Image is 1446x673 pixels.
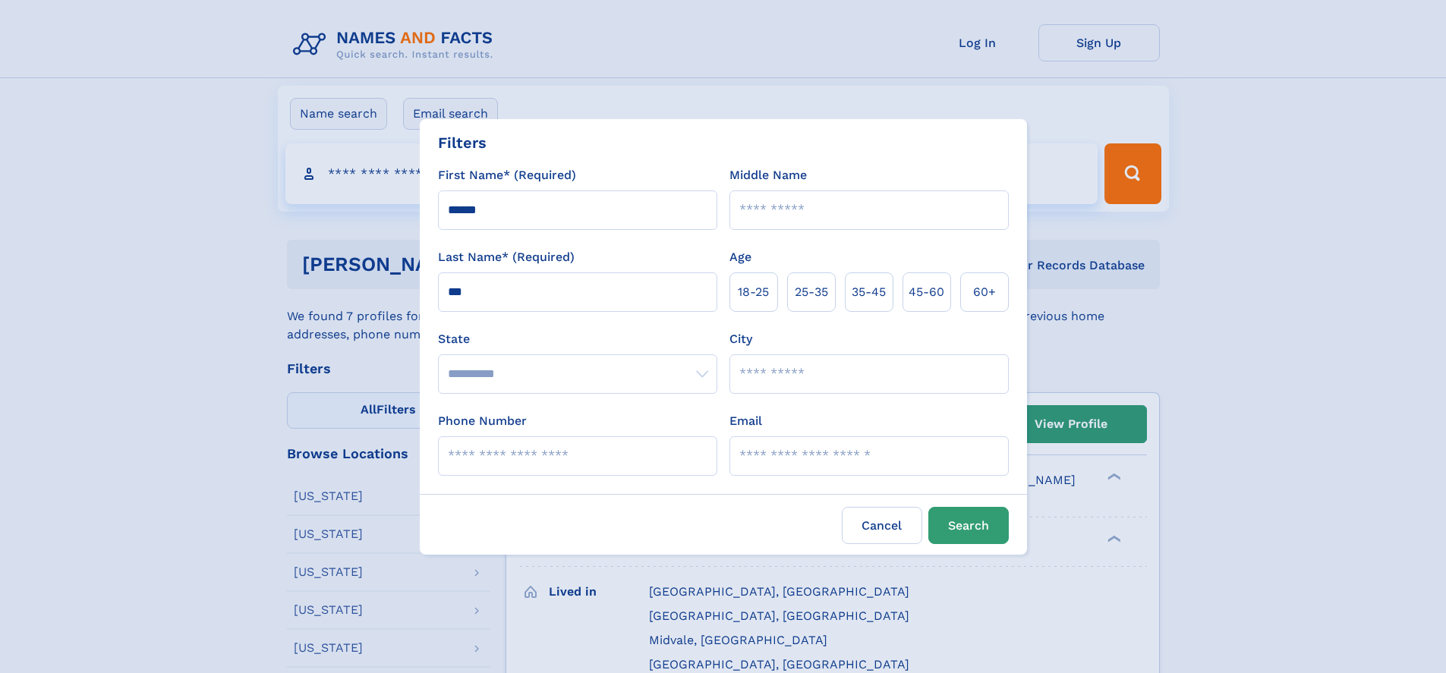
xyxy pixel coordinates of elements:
label: First Name* (Required) [438,166,576,184]
label: Cancel [842,507,922,544]
span: 18‑25 [738,283,769,301]
label: City [729,330,752,348]
label: Middle Name [729,166,807,184]
span: 45‑60 [909,283,944,301]
span: 60+ [973,283,996,301]
div: Filters [438,131,487,154]
label: Last Name* (Required) [438,248,575,266]
label: Phone Number [438,412,527,430]
label: Age [729,248,751,266]
label: Email [729,412,762,430]
button: Search [928,507,1009,544]
label: State [438,330,717,348]
span: 25‑35 [795,283,828,301]
span: 35‑45 [852,283,886,301]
